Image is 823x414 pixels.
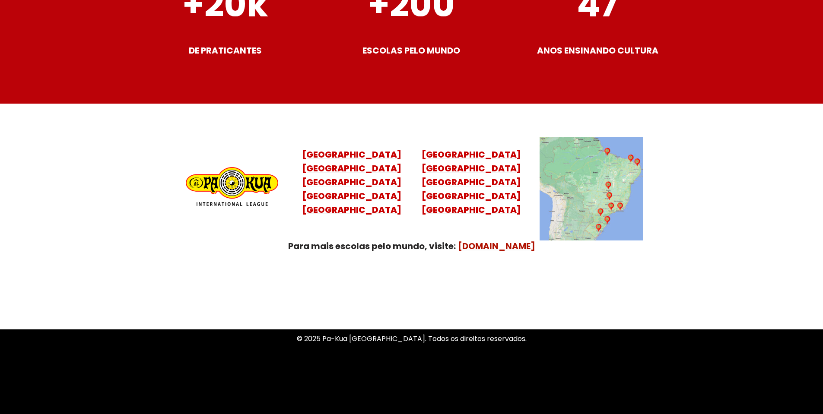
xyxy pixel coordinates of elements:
[165,294,658,318] p: Uma Escola de conhecimentos orientais para toda a família. Foco, habilidade concentração, conquis...
[362,44,460,57] strong: ESCOLAS PELO MUNDO
[302,162,401,216] mark: [GEOGRAPHIC_DATA] [GEOGRAPHIC_DATA] [GEOGRAPHIC_DATA] [GEOGRAPHIC_DATA]
[189,44,262,57] strong: DE PRATICANTES
[373,370,450,380] a: Política de Privacidade
[422,149,521,174] mark: [GEOGRAPHIC_DATA] [GEOGRAPHIC_DATA]
[288,240,456,252] strong: Para mais escolas pelo mundo, visite:
[302,149,401,216] a: [GEOGRAPHIC_DATA][GEOGRAPHIC_DATA][GEOGRAPHIC_DATA][GEOGRAPHIC_DATA][GEOGRAPHIC_DATA]
[422,149,521,216] a: [GEOGRAPHIC_DATA][GEOGRAPHIC_DATA][GEOGRAPHIC_DATA][GEOGRAPHIC_DATA][GEOGRAPHIC_DATA]
[537,44,658,57] strong: ANOS ENSINANDO CULTURA
[302,149,401,161] mark: [GEOGRAPHIC_DATA]
[458,240,535,252] a: [DOMAIN_NAME]
[165,333,658,344] p: © 2025 Pa-Kua [GEOGRAPHIC_DATA]. Todos os direitos reservados.
[422,176,521,216] mark: [GEOGRAPHIC_DATA] [GEOGRAPHIC_DATA] [GEOGRAPHIC_DATA]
